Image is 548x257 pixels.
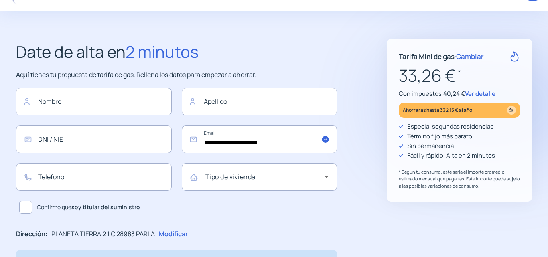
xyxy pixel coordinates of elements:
img: rate-G.svg [509,51,520,62]
span: 2 minutos [126,40,199,63]
h2: Date de alta en [16,39,337,65]
span: Ver detalle [465,89,495,98]
p: Con impuestos: [399,89,520,99]
p: Tarifa Mini de gas · [399,51,484,62]
span: Confirmo que [37,203,140,212]
span: 40,24 € [443,89,465,98]
p: Término fijo más barato [407,132,472,141]
p: Ahorrarás hasta 332,15 € al año [403,105,472,115]
span: Cambiar [456,52,484,61]
mat-label: Tipo de vivienda [205,172,256,181]
p: Aquí tienes tu propuesta de tarifa de gas. Rellena los datos para empezar a ahorrar. [16,70,337,80]
p: Dirección: [16,229,47,239]
b: soy titular del suministro [71,203,140,211]
p: Modificar [159,229,188,239]
p: * Según tu consumo, este sería el importe promedio estimado mensual que pagarías. Este importe qu... [399,168,520,190]
p: 33,26 € [399,62,520,89]
p: Fácil y rápido: Alta en 2 minutos [407,151,495,160]
p: PLANETA TIERRA 2 1 C 28983 PARLA [51,229,155,239]
p: Sin permanencia [407,141,454,151]
p: Especial segundas residencias [407,122,493,132]
img: percentage_icon.svg [507,106,516,115]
